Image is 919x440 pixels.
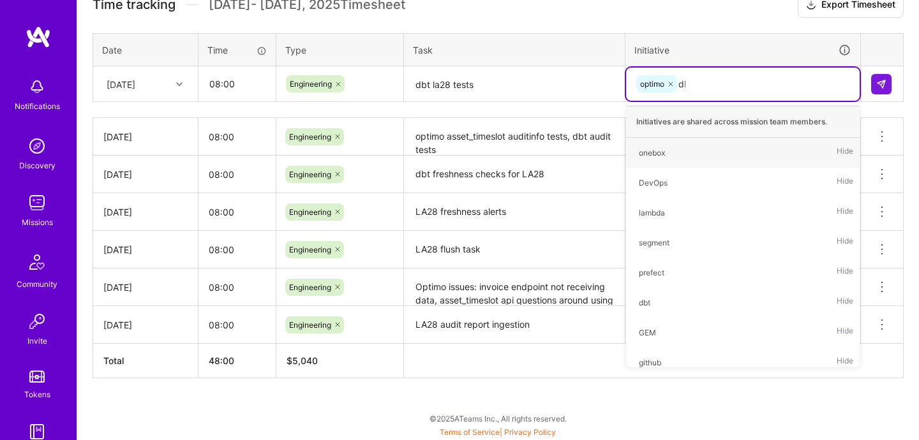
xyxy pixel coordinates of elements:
[837,354,853,371] span: Hide
[405,270,624,305] textarea: Optimo issues: invoice endpoint not receiving data, asset_timeslot api questions around using eve...
[405,307,624,342] textarea: LA28 audit report ingestion
[871,74,893,94] div: null
[639,206,665,219] div: lambda
[176,81,183,87] i: icon Chevron
[504,427,556,437] a: Privacy Policy
[837,144,853,161] span: Hide
[27,334,47,348] div: Invite
[103,130,188,143] div: [DATE]
[103,281,188,294] div: [DATE]
[639,326,656,339] div: GEM
[440,427,500,437] a: Terms of Service
[405,194,624,230] textarea: LA28 freshness alerts
[639,266,664,279] div: prefect
[837,294,853,311] span: Hide
[639,176,668,189] div: DevOps
[103,205,188,219] div: [DATE]
[837,174,853,191] span: Hide
[405,68,624,101] textarea: dbt la28 tests
[24,190,50,216] img: teamwork
[93,33,198,66] th: Date
[289,282,331,292] span: Engineering
[626,106,860,138] div: Initiatives are shared across mission team members.
[639,296,650,309] div: dbt
[276,33,404,66] th: Type
[639,146,665,159] div: onebox
[103,243,188,256] div: [DATE]
[289,320,331,330] span: Engineering
[405,232,624,267] textarea: LA28 flush task
[837,204,853,221] span: Hide
[22,247,52,277] img: Community
[289,207,331,217] span: Engineering
[440,427,556,437] span: |
[22,216,53,229] div: Missions
[17,277,57,291] div: Community
[19,159,56,172] div: Discovery
[24,309,50,334] img: Invite
[837,324,853,341] span: Hide
[24,133,50,159] img: discovery
[639,356,661,369] div: github
[29,370,45,383] img: tokens
[103,318,188,332] div: [DATE]
[15,99,60,113] div: Notifications
[290,79,332,89] span: Engineering
[198,120,276,154] input: HH:MM
[93,344,198,378] th: Total
[405,157,624,192] textarea: dbt freshness checks for LA28
[207,43,267,57] div: Time
[405,119,624,154] textarea: optimo asset_timeslot auditinfo tests, dbt audit tests
[287,355,318,366] span: $ 5,040
[289,132,331,142] span: Engineering
[198,233,276,267] input: HH:MM
[24,388,50,401] div: Tokens
[77,402,919,434] div: © 2025 ATeams Inc., All rights reserved.
[837,234,853,251] span: Hide
[198,270,276,304] input: HH:MM
[198,195,276,229] input: HH:MM
[289,170,331,179] span: Engineering
[107,77,135,91] div: [DATE]
[24,74,50,99] img: bell
[634,43,851,57] div: Initiative
[26,26,51,48] img: logo
[103,168,188,181] div: [DATE]
[199,67,275,101] input: HH:MM
[289,245,331,254] span: Engineering
[640,79,664,89] span: optimo
[404,33,625,66] th: Task
[639,236,669,249] div: segment
[837,264,853,281] span: Hide
[198,158,276,191] input: HH:MM
[198,308,276,342] input: HH:MM
[876,79,886,89] img: Submit
[198,344,276,378] th: 48:00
